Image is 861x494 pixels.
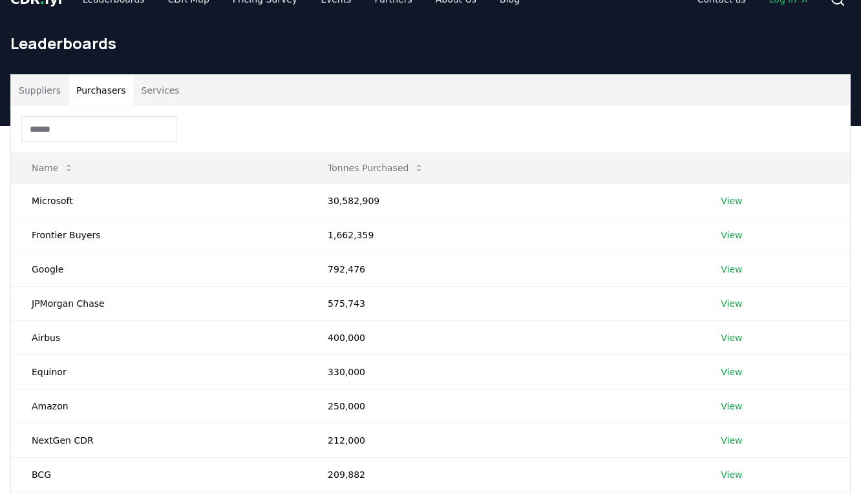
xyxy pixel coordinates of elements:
[307,355,700,389] td: 330,000
[721,263,742,276] a: View
[307,320,700,355] td: 400,000
[11,389,307,423] td: Amazon
[21,155,84,181] button: Name
[721,365,742,378] a: View
[11,218,307,252] td: Frontier Buyers
[721,229,742,242] a: View
[721,331,742,344] a: View
[134,75,187,106] button: Services
[69,75,134,106] button: Purchasers
[11,286,307,320] td: JPMorgan Chase
[11,320,307,355] td: Airbus
[307,286,700,320] td: 575,743
[307,423,700,457] td: 212,000
[11,183,307,218] td: Microsoft
[721,468,742,481] a: View
[11,75,69,106] button: Suppliers
[307,389,700,423] td: 250,000
[721,434,742,447] a: View
[721,297,742,310] a: View
[11,355,307,389] td: Equinor
[721,400,742,413] a: View
[11,423,307,457] td: NextGen CDR
[11,457,307,491] td: BCG
[721,194,742,207] a: View
[10,33,851,54] h1: Leaderboards
[307,252,700,286] td: 792,476
[317,155,434,181] button: Tonnes Purchased
[307,218,700,252] td: 1,662,359
[307,457,700,491] td: 209,882
[307,183,700,218] td: 30,582,909
[11,252,307,286] td: Google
